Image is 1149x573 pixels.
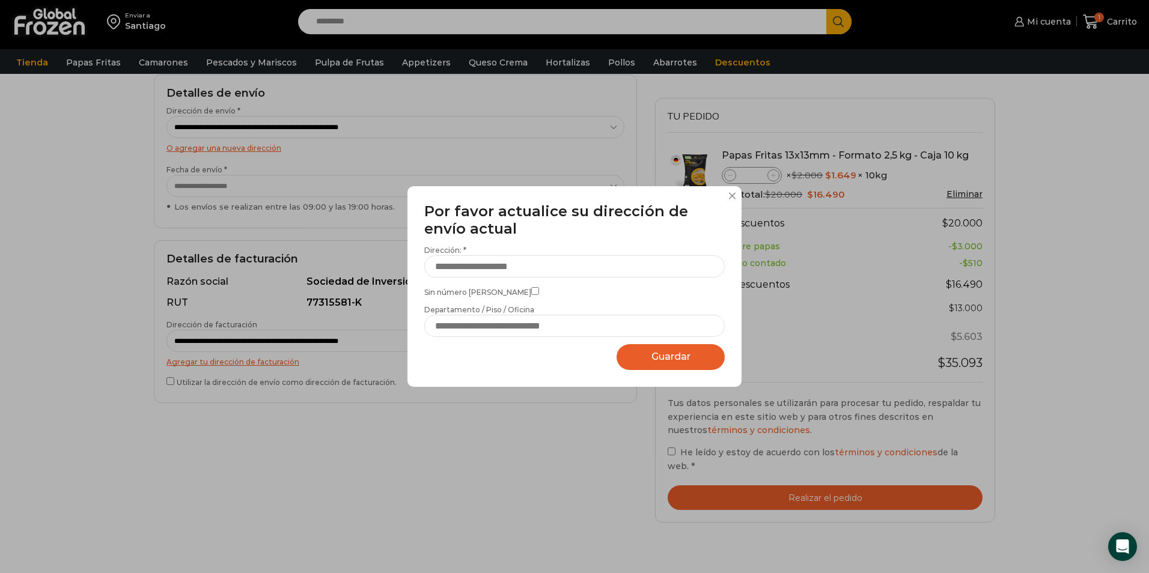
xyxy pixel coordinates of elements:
button: Guardar [617,344,725,370]
input: Departamento / Piso / Oficina [424,315,725,337]
span: Guardar [651,351,690,362]
label: Departamento / Piso / Oficina [424,305,725,337]
input: Sin número [PERSON_NAME] [531,287,539,295]
label: Sin número [PERSON_NAME] [424,285,725,297]
input: Dirección: * [424,255,725,277]
label: Dirección: * [424,245,725,277]
div: Open Intercom Messenger [1108,532,1137,561]
h3: Por favor actualice su dirección de envío actual [424,203,725,238]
